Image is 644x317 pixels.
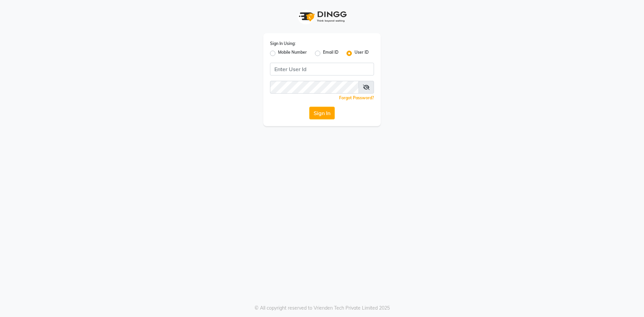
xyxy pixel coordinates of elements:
input: Username [270,81,359,94]
label: Mobile Number [278,49,307,57]
input: Username [270,63,374,75]
label: User ID [355,49,369,57]
a: Forgot Password? [339,95,374,100]
button: Sign In [309,107,335,119]
label: Email ID [323,49,338,57]
label: Sign In Using: [270,41,296,47]
img: logo1.svg [295,7,349,27]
